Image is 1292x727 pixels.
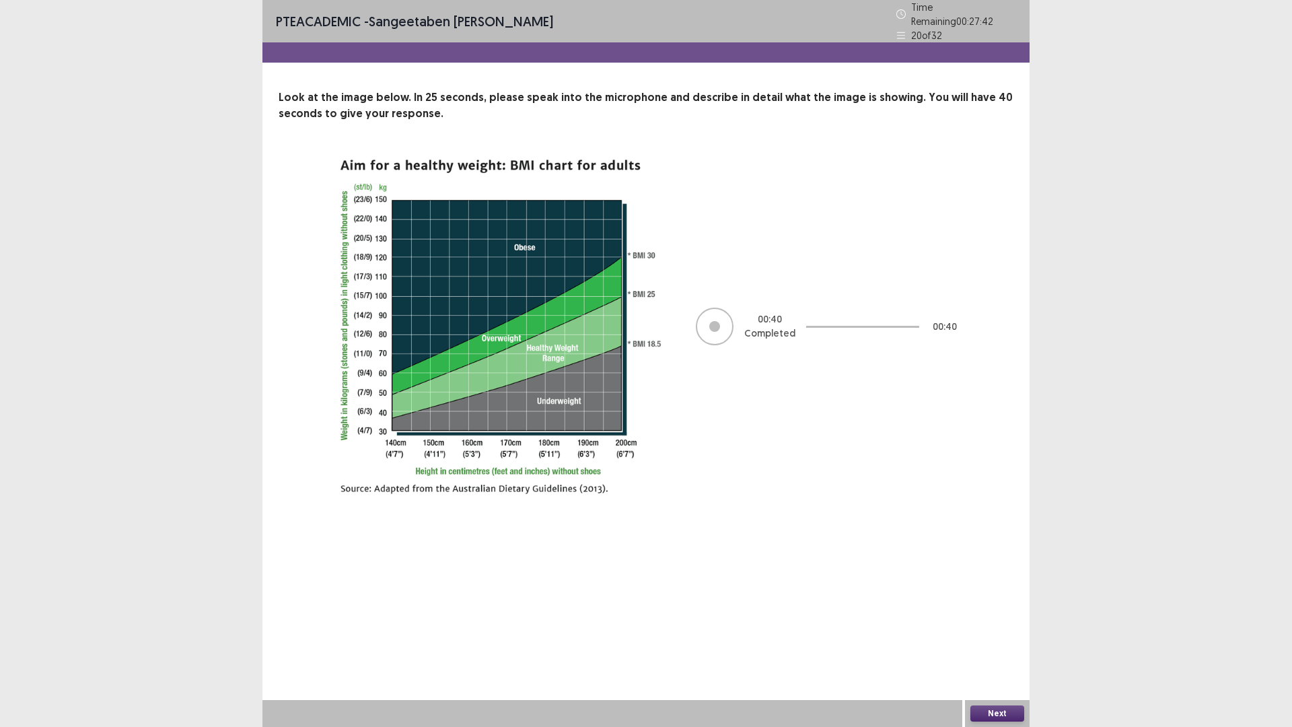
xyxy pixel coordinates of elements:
p: 00 : 40 [933,320,957,334]
p: - sangeetaben [PERSON_NAME] [276,11,553,32]
p: Look at the image below. In 25 seconds, please speak into the microphone and describe in detail w... [279,90,1013,122]
span: PTE academic [276,13,361,30]
p: 20 of 32 [911,28,942,42]
p: Completed [744,326,795,341]
button: Next [970,705,1024,722]
p: 00 : 40 [758,312,782,326]
img: image-description [332,154,669,499]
